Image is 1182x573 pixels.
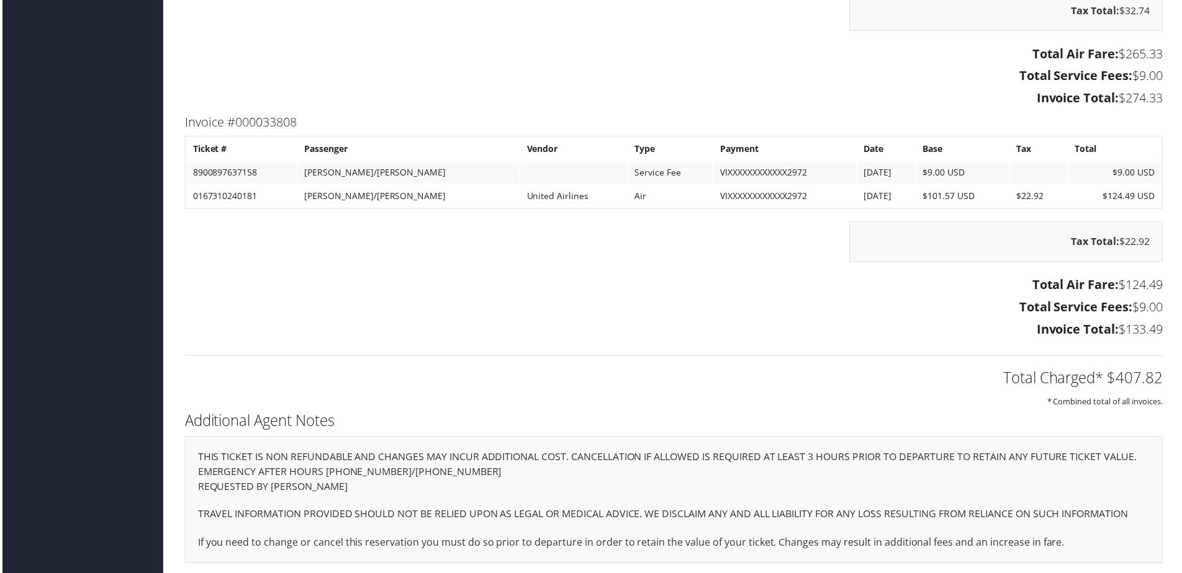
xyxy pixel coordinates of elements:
[183,322,1165,339] h3: $133.49
[1012,185,1069,208] td: $22.92
[918,185,1011,208] td: $101.57 USD
[185,138,295,161] th: Ticket #
[185,162,295,184] td: 8900897637158
[183,412,1165,433] h2: Additional Agent Notes
[715,162,857,184] td: VIXXXXXXXXXXXX2972
[183,68,1165,85] h3: $9.00
[850,222,1165,263] div: $22.92
[185,185,295,208] td: 0167310240181
[196,537,1152,553] p: If you need to change or cancel this reservation you must do so prior to departure in order to re...
[1021,68,1135,84] strong: Total Service Fees:
[1073,236,1122,249] strong: Tax Total:
[1049,398,1165,409] small: * Combined total of all invoices.
[859,162,916,184] td: [DATE]
[1021,300,1135,316] strong: Total Service Fees:
[1012,138,1069,161] th: Tax
[196,481,1152,497] p: REQUESTED BY [PERSON_NAME]
[183,45,1165,63] h3: $265.33
[629,185,714,208] td: Air
[1039,322,1121,339] strong: Invoice Total:
[183,90,1165,107] h3: $274.33
[629,138,714,161] th: Type
[1073,4,1122,17] strong: Tax Total:
[715,138,857,161] th: Payment
[918,138,1011,161] th: Base
[1034,277,1121,294] strong: Total Air Fare:
[183,114,1165,131] h3: Invoice #000033808
[297,185,519,208] td: [PERSON_NAME]/[PERSON_NAME]
[297,138,519,161] th: Passenger
[520,185,628,208] td: United Airlines
[297,162,519,184] td: [PERSON_NAME]/[PERSON_NAME]
[1039,90,1121,107] strong: Invoice Total:
[1070,185,1163,208] td: $124.49 USD
[859,138,916,161] th: Date
[520,138,628,161] th: Vendor
[1070,162,1163,184] td: $9.00 USD
[183,277,1165,295] h3: $124.49
[859,185,916,208] td: [DATE]
[183,369,1165,390] h2: Total Charged* $407.82
[196,509,1152,525] p: TRAVEL INFORMATION PROVIDED SHOULD NOT BE RELIED UPON AS LEGAL OR MEDICAL ADVICE. WE DISCLAIM ANY...
[183,438,1165,566] div: THIS TICKET IS NON REFUNDABLE AND CHANGES MAY INCUR ADDITIONAL COST. CANCELLATION IF ALLOWED IS R...
[629,162,714,184] td: Service Fee
[1034,45,1121,62] strong: Total Air Fare:
[715,185,857,208] td: VIXXXXXXXXXXXX2972
[183,300,1165,317] h3: $9.00
[1070,138,1163,161] th: Total
[918,162,1011,184] td: $9.00 USD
